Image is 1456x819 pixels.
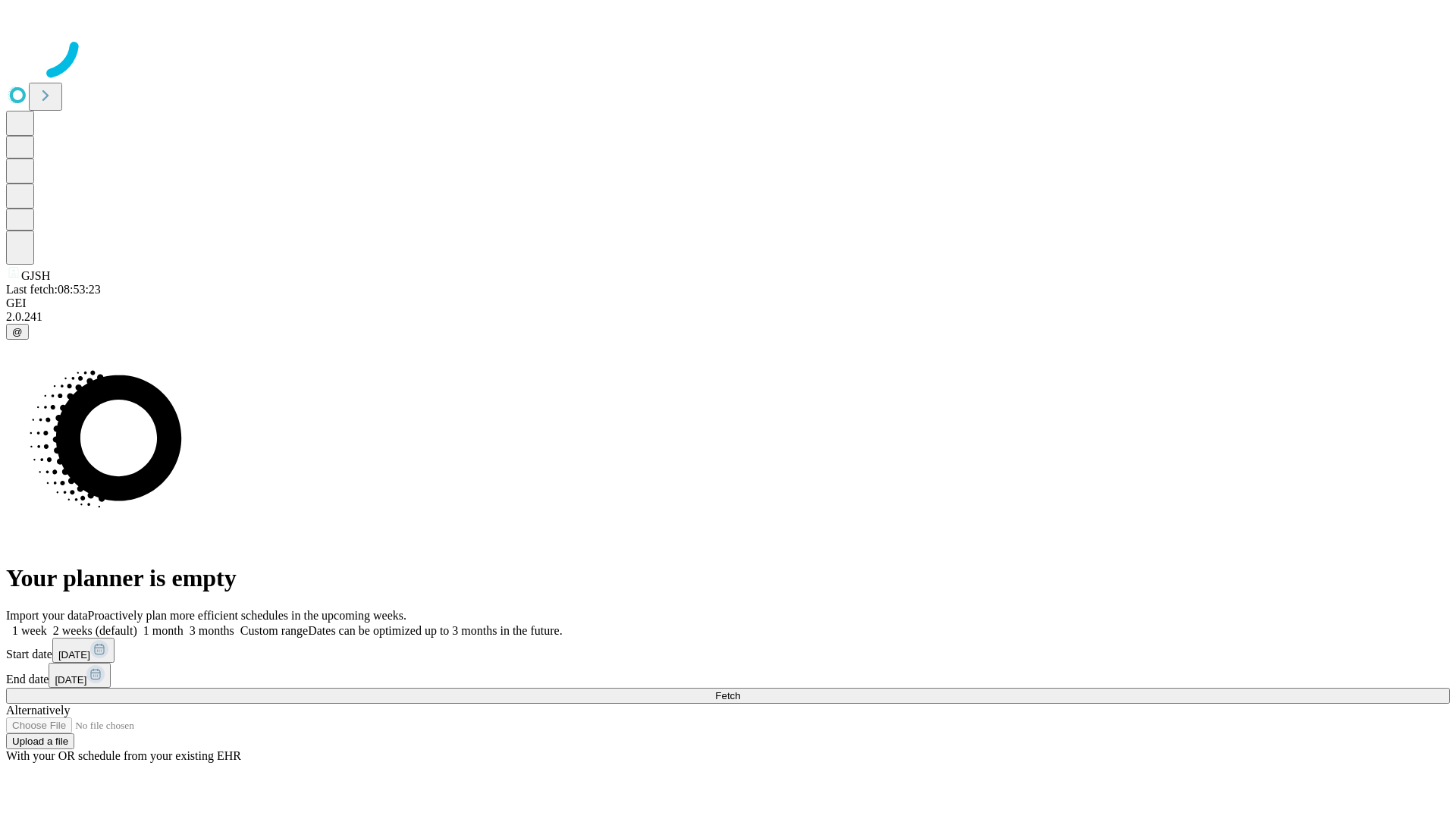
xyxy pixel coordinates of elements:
[6,310,1450,324] div: 2.0.241
[6,704,70,717] span: Alternatively
[88,609,406,622] span: Proactively plan more efficient schedules in the upcoming weeks.
[190,624,234,637] span: 3 months
[715,690,740,701] span: Fetch
[240,624,308,637] span: Custom range
[6,297,1450,310] div: GEI
[12,624,47,637] span: 1 week
[6,564,1450,592] h1: Your planner is empty
[308,624,562,637] span: Dates can be optimized up to 3 months in the future.
[143,624,184,637] span: 1 month
[6,609,88,622] span: Import your data
[6,733,74,749] button: Upload a file
[53,624,137,637] span: 2 weeks (default)
[21,269,50,282] span: GJSH
[6,283,101,296] span: Last fetch: 08:53:23
[6,663,1450,688] div: End date
[52,638,115,663] button: [DATE]
[58,649,90,661] span: [DATE]
[6,749,241,762] span: With your OR schedule from your existing EHR
[55,674,86,686] span: [DATE]
[12,326,23,337] span: @
[6,638,1450,663] div: Start date
[6,324,29,340] button: @
[49,663,111,688] button: [DATE]
[6,688,1450,704] button: Fetch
